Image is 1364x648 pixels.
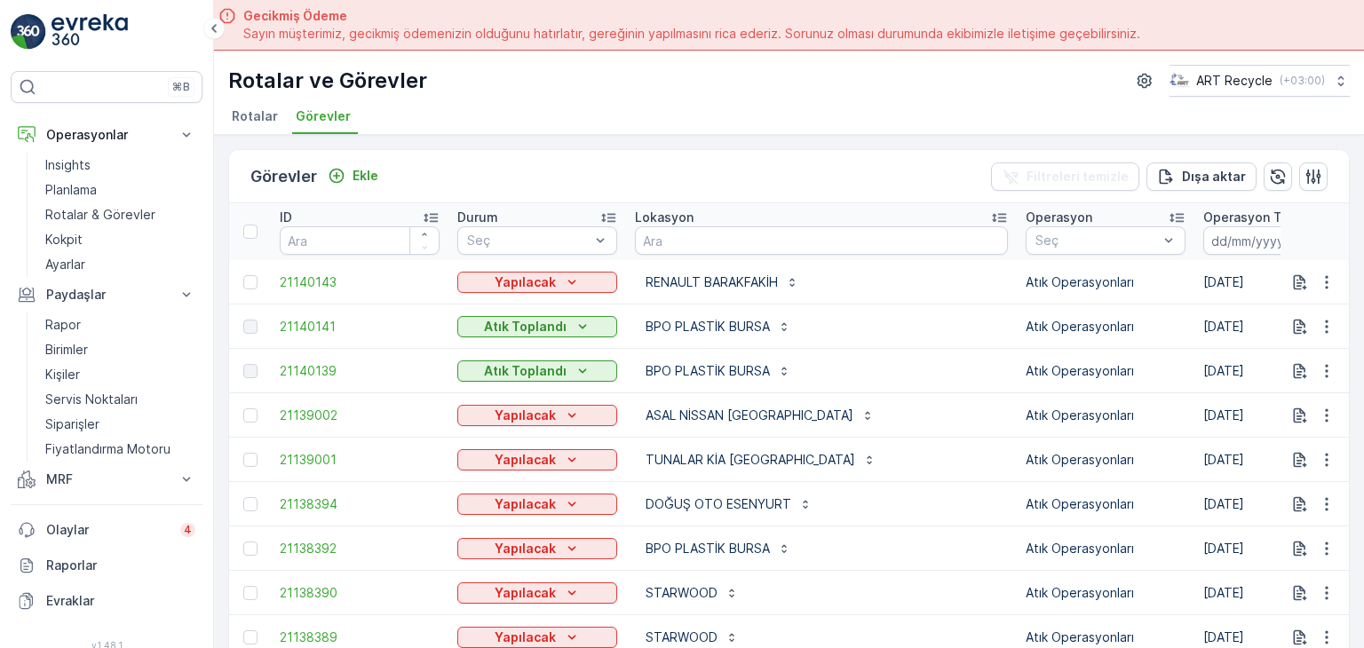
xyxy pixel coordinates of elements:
[172,80,190,94] p: ⌘B
[184,523,192,537] p: 4
[646,451,855,469] p: TUNALAR KİA [GEOGRAPHIC_DATA]
[243,541,258,556] div: Toggle Row Selected
[38,362,202,387] a: Kişiler
[1203,209,1307,226] p: Operasyon Tarihi
[495,407,556,424] p: Yapılacak
[243,7,1140,25] span: Gecikmiş Ödeme
[45,206,155,224] p: Rotalar & Görevler
[296,107,351,125] span: Görevler
[250,164,317,189] p: Görevler
[45,156,91,174] p: Insights
[45,391,138,408] p: Servis Noktaları
[1017,482,1194,526] td: Atık Operasyonları
[38,227,202,252] a: Kokpit
[495,540,556,557] p: Yapılacak
[1017,571,1194,615] td: Atık Operasyonları
[243,25,1140,43] span: Sayın müşterimiz, gecikmiş ödemenizin olduğunu hatırlatır, gereğinin yapılmasını rica ederiz. Sor...
[280,451,440,469] a: 21139001
[38,412,202,437] a: Siparişler
[646,495,791,513] p: DOĞUŞ OTO ESENYURT
[495,628,556,646] p: Yapılacak
[280,318,440,336] a: 21140141
[495,273,556,291] p: Yapılacak
[1203,226,1325,255] input: dd/mm/yyyy
[38,202,202,227] a: Rotalar & Görevler
[45,341,88,359] p: Birimler
[646,407,853,424] p: ASAL NİSSAN [GEOGRAPHIC_DATA]
[11,548,202,583] a: Raporlar
[45,316,81,334] p: Rapor
[457,209,498,226] p: Durum
[280,226,440,255] input: Ara
[45,256,85,273] p: Ayarlar
[457,360,617,382] button: Atık Toplandı
[635,490,823,518] button: DOĞUŞ OTO ESENYURT
[45,415,99,433] p: Siparişler
[243,408,258,423] div: Toggle Row Selected
[646,540,770,557] p: BPO PLASTİK BURSA
[280,628,440,646] a: 21138389
[38,387,202,412] a: Servis Noktaları
[46,521,170,539] p: Olaylar
[38,178,202,202] a: Planlama
[38,337,202,362] a: Birimler
[635,534,802,563] button: BPO PLASTİK BURSA
[646,584,718,602] p: STARWOOD
[1280,74,1325,88] p: ( +03:00 )
[457,272,617,293] button: Yapılacak
[1017,304,1194,349] td: Atık Operasyonları
[232,107,278,125] span: Rotalar
[646,273,778,291] p: RENAULT BARAKFAKİH
[243,275,258,289] div: Toggle Row Selected
[1182,168,1246,186] p: Dışa aktar
[635,357,802,385] button: BPO PLASTİK BURSA
[635,312,802,341] button: BPO PLASTİK BURSA
[1017,349,1194,393] td: Atık Operasyonları
[45,181,97,199] p: Planlama
[457,538,617,559] button: Yapılacak
[457,316,617,337] button: Atık Toplandı
[11,512,202,548] a: Olaylar4
[457,627,617,648] button: Yapılacak
[635,268,810,296] button: RENAULT BARAKFAKİH
[635,226,1008,255] input: Ara
[1017,260,1194,304] td: Atık Operasyonları
[484,318,567,336] p: Atık Toplandı
[38,252,202,277] a: Ayarlar
[1026,209,1092,226] p: Operasyon
[484,362,567,380] p: Atık Toplandı
[457,449,617,470] button: Yapılacak
[243,320,258,334] div: Toggle Row Selected
[11,14,46,50] img: logo
[495,584,556,602] p: Yapılacak
[280,540,440,557] a: 21138392
[45,440,170,458] p: Fiyatlandırma Motoru
[280,209,292,226] p: ID
[11,583,202,619] a: Evraklar
[280,407,440,424] a: 21139002
[1017,393,1194,438] td: Atık Operasyonları
[280,273,440,291] a: 21140143
[11,277,202,312] button: Paydaşlar
[243,586,258,600] div: Toggle Row Selected
[243,453,258,467] div: Toggle Row Selected
[1196,72,1273,90] p: ART Recycle
[1170,65,1350,97] button: ART Recycle(+03:00)
[646,362,770,380] p: BPO PLASTİK BURSA
[467,232,590,249] p: Seç
[280,362,440,380] span: 21140139
[495,495,556,513] p: Yapılacak
[280,495,440,513] a: 21138394
[635,209,694,226] p: Lokasyon
[38,312,202,337] a: Rapor
[457,494,617,515] button: Yapılacak
[1170,71,1189,91] img: image_23.png
[280,584,440,602] a: 21138390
